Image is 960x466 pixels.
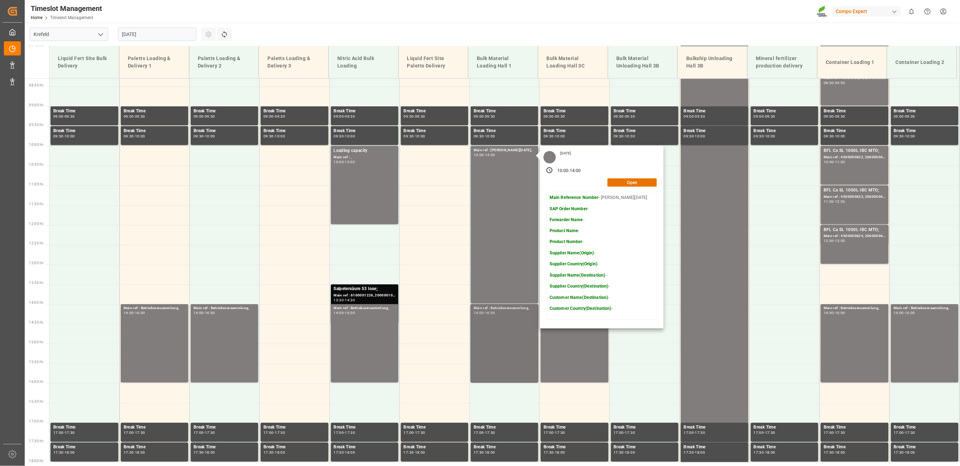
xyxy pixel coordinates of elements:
div: 09:00 [194,115,204,118]
div: 09:00 [474,115,484,118]
div: 09:30 [824,135,834,138]
div: Break Time [614,444,676,451]
span: 12:00 Hr [29,222,43,226]
div: 09:30 [765,115,775,118]
div: - [274,135,275,138]
span: 09:30 Hr [29,123,43,127]
div: 09:00 [614,115,624,118]
div: Break Time [404,444,466,451]
div: 14:00 [474,312,484,315]
div: Break Time [684,108,746,115]
div: 10:00 [695,135,705,138]
div: 09:00 [894,115,904,118]
strong: Forwarder Name [550,217,583,222]
div: Break Time [194,108,255,115]
div: Break Time [194,424,255,431]
div: Main ref : Betriebsversammlung, [124,306,185,312]
div: 11:00 [835,160,846,164]
div: - [134,135,135,138]
div: 10:00 [905,135,915,138]
div: Break Time [334,108,396,115]
div: 18:00 [135,451,145,454]
div: Break Time [544,108,605,115]
p: - [550,217,647,223]
div: 10:00 [625,135,635,138]
div: - [834,160,835,164]
div: 17:30 [275,431,285,435]
button: show 0 new notifications [904,4,920,19]
div: 10:00 [205,135,215,138]
div: 09:00 [263,115,274,118]
div: [DATE] [558,151,574,156]
span: 16:00 Hr [29,380,43,384]
button: Help Center [920,4,936,19]
div: 10:00 [557,168,569,174]
div: 09:30 [905,115,915,118]
div: - [624,135,625,138]
div: 14:00 [334,312,344,315]
div: 14:00 [570,168,581,174]
div: Main ref : Betriebsversammlung, [194,306,255,312]
div: - [344,115,345,118]
div: 14:00 [194,312,204,315]
p: - [550,306,647,312]
div: 10:00 [474,153,484,157]
div: - [904,431,905,435]
div: - [484,115,485,118]
div: - [64,135,65,138]
div: 17:30 [53,451,64,454]
div: 09:00 [835,81,846,84]
strong: SAP Order Number [550,206,587,211]
button: Compo Expert [833,5,904,18]
div: Break Time [474,128,535,135]
div: Break Time [684,444,746,451]
div: 17:00 [684,431,694,435]
div: 10:00 [415,135,425,138]
div: 09:30 [404,135,414,138]
div: 09:30 [275,115,285,118]
div: - [344,312,345,315]
div: Break Time [894,108,956,115]
div: Main ref : 4500000824, 2000000630; [824,234,885,240]
strong: Customer Country(Destination) [550,306,611,311]
div: Break Time [754,424,816,431]
div: - [274,115,275,118]
div: 10:00 [835,135,846,138]
div: 17:30 [695,431,705,435]
div: Main ref : Betriebsversammlung, [474,306,535,312]
div: - [414,135,415,138]
div: 17:30 [345,431,355,435]
div: - [764,135,765,138]
div: Liquid Fert Site Paletts Delivery [404,52,463,72]
div: Paletts Loading & Delivery 3 [265,52,323,72]
div: 16:00 [835,312,846,315]
div: - [834,200,835,203]
span: 17:30 Hr [29,440,43,443]
div: 17:00 [544,431,554,435]
p: - [550,295,647,301]
div: 17:30 [905,431,915,435]
div: 09:00 [404,115,414,118]
p: - [550,239,647,246]
div: 09:30 [263,135,274,138]
div: Bulk Material Loading Hall 3C [544,52,602,72]
div: - [64,115,65,118]
div: - [554,115,555,118]
div: - [134,431,135,435]
div: - [134,451,135,454]
div: 17:30 [135,431,145,435]
div: 10:00 [485,135,495,138]
div: 10:00 [65,135,75,138]
div: Break Time [614,128,676,135]
div: 11:00 [824,200,834,203]
div: 17:30 [124,451,134,454]
div: 17:30 [485,431,495,435]
div: Break Time [754,444,816,451]
div: - [834,431,835,435]
div: - [834,115,835,118]
div: Break Time [684,424,746,431]
div: Break Time [124,128,185,135]
div: - [484,153,485,157]
div: - [904,115,905,118]
div: 10:00 [275,135,285,138]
